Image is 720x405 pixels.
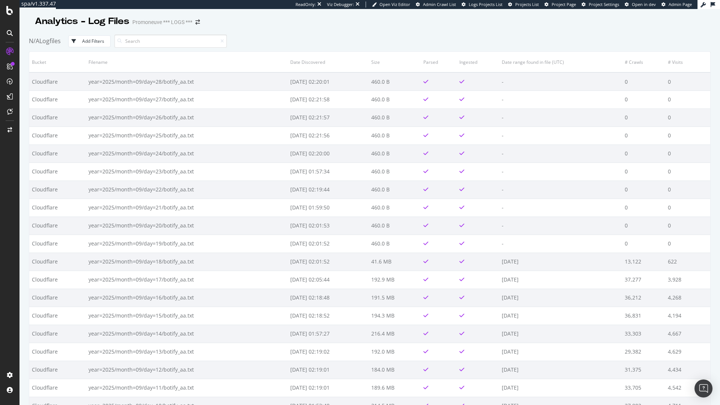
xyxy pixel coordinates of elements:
div: ReadOnly: [295,2,316,8]
td: Cloudflare [29,343,86,361]
td: [DATE] 02:18:52 [288,307,369,325]
td: year=2025/month=09/day=26/botify_aa.txt [86,108,287,126]
td: year=2025/month=09/day=11/botify_aa.txt [86,379,287,397]
td: 189.6 MB [369,379,420,397]
td: year=2025/month=09/day=22/botify_aa.txt [86,181,287,199]
span: Projects List [515,2,539,7]
td: 36,212 [622,289,665,307]
td: 0 [665,163,710,181]
td: year=2025/month=09/day=16/botify_aa.txt [86,289,287,307]
td: 0 [665,217,710,235]
a: Project Page [544,2,576,8]
td: Cloudflare [29,289,86,307]
td: - [499,217,622,235]
td: Cloudflare [29,271,86,289]
td: 0 [622,199,665,217]
td: 4,667 [665,325,710,343]
span: Admin Crawl List [423,2,456,7]
td: year=2025/month=09/day=15/botify_aa.txt [86,307,287,325]
td: [DATE] 02:18:48 [288,289,369,307]
td: [DATE] [499,325,622,343]
td: [DATE] 01:59:50 [288,199,369,217]
td: 41.6 MB [369,253,420,271]
td: 0 [665,90,710,108]
th: # Visits [665,52,710,72]
td: 0 [622,163,665,181]
td: 36,831 [622,307,665,325]
td: 0 [622,108,665,126]
td: [DATE] [499,361,622,379]
td: 0 [622,181,665,199]
div: Viz Debugger: [327,2,354,8]
td: - [499,181,622,199]
span: Open Viz Editor [379,2,410,7]
td: Cloudflare [29,217,86,235]
td: Cloudflare [29,235,86,253]
td: Cloudflare [29,163,86,181]
td: Cloudflare [29,361,86,379]
td: year=2025/month=09/day=12/botify_aa.txt [86,361,287,379]
td: 0 [622,90,665,108]
td: 0 [622,217,665,235]
span: Logfiles [39,37,61,45]
td: [DATE] 02:19:01 [288,379,369,397]
td: 3,928 [665,271,710,289]
td: [DATE] 02:05:44 [288,271,369,289]
span: Project Page [552,2,576,7]
td: [DATE] 02:20:00 [288,145,369,163]
td: 0 [622,126,665,145]
td: - [499,90,622,108]
td: 0 [665,199,710,217]
td: 216.4 MB [369,325,420,343]
th: Parsed [421,52,457,72]
td: [DATE] 02:21:56 [288,126,369,145]
td: [DATE] [499,271,622,289]
span: N/A [29,37,39,45]
td: 29,382 [622,343,665,361]
div: arrow-right-arrow-left [195,20,200,25]
td: 460.0 B [369,145,420,163]
a: Open in dev [625,2,656,8]
td: 194.3 MB [369,307,420,325]
td: [DATE] [499,307,622,325]
td: [DATE] 02:19:44 [288,181,369,199]
td: 4,629 [665,343,710,361]
td: [DATE] 01:57:27 [288,325,369,343]
td: 33,705 [622,379,665,397]
td: 622 [665,253,710,271]
td: Cloudflare [29,90,86,108]
td: year=2025/month=09/day=13/botify_aa.txt [86,343,287,361]
th: Ingested [457,52,499,72]
th: # Crawls [622,52,665,72]
td: Cloudflare [29,253,86,271]
td: Cloudflare [29,72,86,90]
td: Cloudflare [29,379,86,397]
td: [DATE] [499,379,622,397]
td: 37,277 [622,271,665,289]
td: 460.0 B [369,217,420,235]
th: Date range found in file (UTC) [499,52,622,72]
td: 184.0 MB [369,361,420,379]
td: 460.0 B [369,126,420,145]
td: [DATE] 01:57:34 [288,163,369,181]
td: Cloudflare [29,181,86,199]
span: Open in dev [632,2,656,7]
th: Bucket [29,52,86,72]
span: Project Settings [589,2,619,7]
td: 0 [622,235,665,253]
td: 0 [622,72,665,90]
td: year=2025/month=09/day=17/botify_aa.txt [86,271,287,289]
td: 460.0 B [369,163,420,181]
div: Add Filters [82,38,104,44]
td: 460.0 B [369,235,420,253]
td: - [499,72,622,90]
td: [DATE] 02:20:01 [288,72,369,90]
td: 0 [665,145,710,163]
th: Date Discovered [288,52,369,72]
a: Projects List [508,2,539,8]
span: Admin Page [669,2,692,7]
td: 0 [622,145,665,163]
td: year=2025/month=09/day=24/botify_aa.txt [86,145,287,163]
td: year=2025/month=09/day=28/botify_aa.txt [86,72,287,90]
td: 0 [665,72,710,90]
